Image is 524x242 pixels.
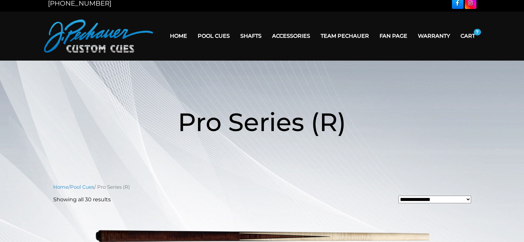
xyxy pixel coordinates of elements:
[267,27,315,44] a: Accessories
[455,27,480,44] a: Cart
[398,196,471,203] select: Shop order
[374,27,413,44] a: Fan Page
[53,196,111,204] p: Showing all 30 results
[70,184,94,190] a: Pool Cues
[44,20,153,53] img: Pechauer Custom Cues
[192,27,235,44] a: Pool Cues
[235,27,267,44] a: Shafts
[413,27,455,44] a: Warranty
[165,27,192,44] a: Home
[53,183,471,191] nav: Breadcrumb
[178,107,346,137] span: Pro Series (R)
[315,27,374,44] a: Team Pechauer
[53,184,68,190] a: Home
